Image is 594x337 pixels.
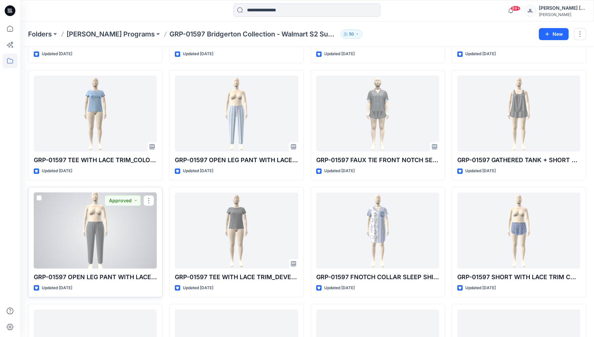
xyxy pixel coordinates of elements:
[67,29,155,39] a: [PERSON_NAME] Programs
[175,76,298,151] a: GRP-01597 OPEN LEG PANT WITH LACE TRIM
[457,155,580,165] p: GRP-01597 GATHERED TANK + SHORT SET_DEV
[175,272,298,282] p: GRP-01597 TEE WITH LACE TRIM_DEVELOPMENT
[183,285,213,292] p: Updated [DATE]
[34,155,157,165] p: GRP-01597 TEE WITH LACE TRIM_COLORWAY
[42,167,72,175] p: Updated [DATE]
[465,50,496,58] p: Updated [DATE]
[175,193,298,268] a: GRP-01597 TEE WITH LACE TRIM_DEVELOPMENT
[539,12,586,17] div: [PERSON_NAME]
[42,50,72,58] p: Updated [DATE]
[169,29,338,39] p: GRP-01597 Bridgerton Collection - Walmart S2 Summer 2026
[465,285,496,292] p: Updated [DATE]
[539,28,569,40] button: New
[510,6,520,11] span: 99+
[34,272,157,282] p: GRP-01597 OPEN LEG PANT WITH LACE TRIM REV 2
[457,76,580,151] a: GRP-01597 GATHERED TANK + SHORT SET_DEV
[34,193,157,268] a: GRP-01597 OPEN LEG PANT WITH LACE TRIM REV 2
[324,50,355,58] p: Updated [DATE]
[175,155,298,165] p: GRP-01597 OPEN LEG PANT WITH LACE TRIM
[349,30,354,38] p: 50
[183,50,213,58] p: Updated [DATE]
[457,193,580,268] a: GRP-01597 SHORT WITH LACE TRIM COLORWAY
[34,76,157,151] a: GRP-01597 TEE WITH LACE TRIM_COLORWAY
[524,5,536,17] div: JL
[341,29,362,39] button: 50
[539,4,586,12] div: [PERSON_NAME] [PERSON_NAME]
[42,285,72,292] p: Updated [DATE]
[316,272,439,282] p: GRP-01597 FNOTCH COLLAR SLEEP SHIRT W PIPING COLORWAY
[316,155,439,165] p: GRP-01597 FAUX TIE FRONT NOTCH SET_DEV
[316,193,439,268] a: GRP-01597 FNOTCH COLLAR SLEEP SHIRT W PIPING COLORWAY
[324,285,355,292] p: Updated [DATE]
[324,167,355,175] p: Updated [DATE]
[465,167,496,175] p: Updated [DATE]
[457,272,580,282] p: GRP-01597 SHORT WITH LACE TRIM COLORWAY
[28,29,52,39] a: Folders
[183,167,213,175] p: Updated [DATE]
[316,76,439,151] a: GRP-01597 FAUX TIE FRONT NOTCH SET_DEV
